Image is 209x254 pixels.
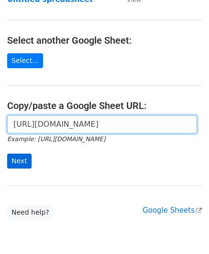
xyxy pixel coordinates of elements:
[7,53,43,68] a: Select...
[7,115,197,133] input: Paste your Google Sheet URL here
[7,205,54,220] a: Need help?
[7,100,202,111] h4: Copy/paste a Google Sheet URL:
[7,135,105,143] small: Example: [URL][DOMAIN_NAME]
[161,208,209,254] iframe: Chat Widget
[143,206,202,215] a: Google Sheets
[7,35,202,46] h4: Select another Google Sheet:
[7,154,32,169] input: Next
